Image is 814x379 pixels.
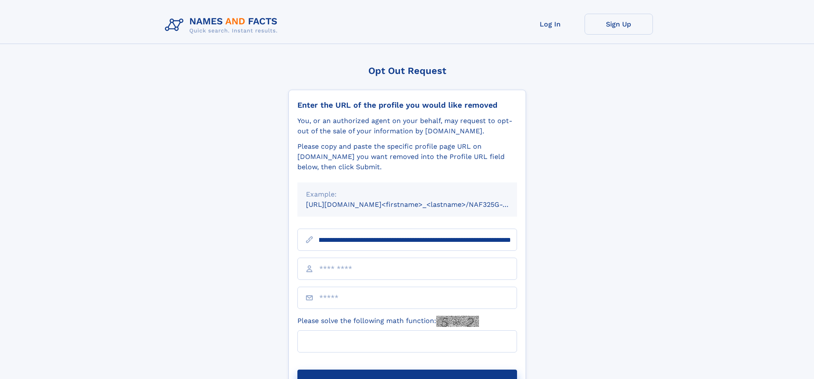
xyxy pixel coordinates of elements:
[306,200,533,209] small: [URL][DOMAIN_NAME]<firstname>_<lastname>/NAF325G-xxxxxxxx
[297,116,517,136] div: You, or an authorized agent on your behalf, may request to opt-out of the sale of your informatio...
[516,14,585,35] a: Log In
[297,316,479,327] label: Please solve the following math function:
[297,100,517,110] div: Enter the URL of the profile you would like removed
[162,14,285,37] img: Logo Names and Facts
[297,141,517,172] div: Please copy and paste the specific profile page URL on [DOMAIN_NAME] you want removed into the Pr...
[288,65,526,76] div: Opt Out Request
[306,189,508,200] div: Example:
[585,14,653,35] a: Sign Up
